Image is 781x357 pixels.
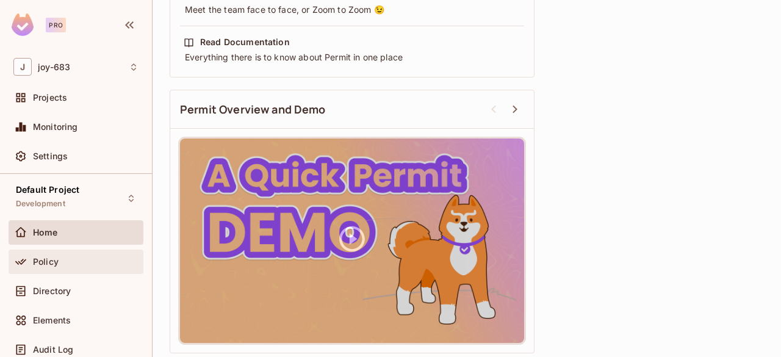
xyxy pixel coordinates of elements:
span: Settings [33,151,68,161]
span: Default Project [16,185,79,195]
span: Permit Overview and Demo [180,102,326,117]
span: Home [33,228,58,237]
span: Development [16,199,65,209]
span: Policy [33,257,59,267]
span: Projects [33,93,67,103]
span: J [13,58,32,76]
span: Audit Log [33,345,73,355]
img: SReyMgAAAABJRU5ErkJggg== [12,13,34,36]
div: Read Documentation [200,36,290,48]
span: Elements [33,316,71,325]
div: Meet the team face to face, or Zoom to Zoom 😉 [184,4,520,16]
div: Pro [46,18,66,32]
div: Everything there is to know about Permit in one place [184,51,520,63]
span: Workspace: joy-683 [38,62,70,72]
span: Monitoring [33,122,78,132]
span: Directory [33,286,71,296]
